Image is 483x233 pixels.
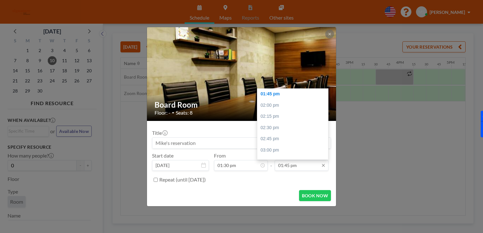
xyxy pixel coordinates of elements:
label: Repeat (until [DATE]) [159,176,206,183]
span: • [172,110,174,115]
img: 537.jpg [147,11,337,137]
div: 03:15 pm [257,156,331,167]
div: 02:30 pm [257,122,331,134]
span: Floor: - [155,110,170,116]
input: Mike's reservation [152,138,331,148]
div: 02:15 pm [257,111,331,122]
span: Seats: 8 [176,110,193,116]
h2: Board Room [155,100,329,110]
button: BOOK NOW [299,190,331,201]
label: Start date [152,152,174,159]
div: 01:45 pm [257,88,331,100]
div: 02:00 pm [257,100,331,111]
div: 02:45 pm [257,133,331,145]
label: From [214,152,226,159]
label: Title [152,130,167,136]
span: - [270,155,272,169]
div: 03:00 pm [257,145,331,156]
